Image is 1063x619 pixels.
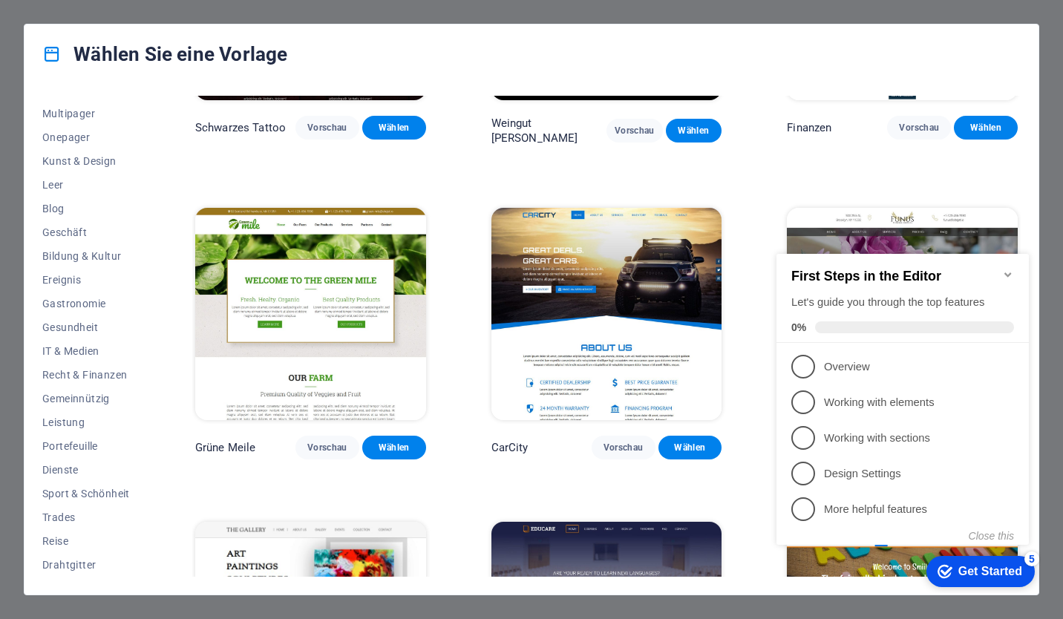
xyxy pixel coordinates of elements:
button: Leer [42,173,130,197]
button: Vorschau [592,436,655,459]
button: Geschäft [42,220,130,244]
span: Ereignis [42,274,130,286]
span: Multipager [42,108,130,119]
span: Geschäft [42,226,130,238]
button: Gesundheit [42,315,130,339]
span: Wählen [374,442,414,453]
li: More helpful features [6,259,258,295]
h2: First Steps in the Editor [21,36,243,52]
span: Portefeuille [42,440,130,452]
span: Wählen [678,125,710,137]
li: Overview [6,117,258,152]
img: CarCity [491,208,722,420]
button: IT & Medien [42,339,130,363]
span: Reise [42,535,130,547]
button: Wählen [362,436,426,459]
span: Gesundheit [42,321,130,333]
button: Gastronomie [42,292,130,315]
span: Blog [42,203,130,214]
span: Recht & Finanzen [42,369,130,381]
button: Portefeuille [42,434,130,458]
span: Onepager [42,131,130,143]
span: Gastronomie [42,298,130,309]
div: Let's guide you through the top features [21,62,243,78]
button: Wählen [954,116,1018,140]
p: Schwarzes Tattoo [195,120,286,135]
span: Dienste [42,464,130,476]
img: Funus [787,208,1018,420]
button: Drahtgitter [42,553,130,577]
span: IT & Medien [42,345,130,357]
button: Vorschau [295,116,359,140]
span: Vorschau [307,122,347,134]
span: Leer [42,179,130,191]
span: Vorschau [618,125,651,137]
p: More helpful features [53,269,232,285]
span: Vorschau [899,122,939,134]
span: Trades [42,511,130,523]
span: Vorschau [307,442,347,453]
span: Sport & Schönheit [42,488,130,500]
li: Working with sections [6,188,258,223]
button: Leistung [42,410,130,434]
p: Working with elements [53,163,232,178]
span: Leistung [42,416,130,428]
li: Working with elements [6,152,258,188]
button: Close this [198,298,243,309]
span: Kunst & Design [42,155,130,167]
button: Recht & Finanzen [42,363,130,387]
span: Bildung & Kultur [42,250,130,262]
button: Wählen [658,436,722,459]
button: Multipager [42,102,130,125]
button: Onepager [42,125,130,149]
p: Working with sections [53,198,232,214]
button: Kunst & Design [42,149,130,173]
button: Sport & Schönheit [42,482,130,505]
div: Get Started 5 items remaining, 0% complete [156,324,264,355]
button: Dienste [42,458,130,482]
button: Vorschau [606,119,663,143]
button: Wählen [362,116,426,140]
p: Design Settings [53,234,232,249]
button: Vorschau [887,116,951,140]
img: Green mile [195,208,426,420]
span: Gemeinnützig [42,393,130,405]
span: Wählen [670,442,710,453]
p: CarCity [491,440,529,455]
p: Overview [53,127,232,143]
p: Weingut [PERSON_NAME] [491,116,607,145]
button: Wählen [666,119,722,143]
button: Bildung & Kultur [42,244,130,268]
span: Drahtgitter [42,559,130,571]
div: 5 [254,319,269,334]
button: Ereignis [42,268,130,292]
p: Finanzen [787,120,831,135]
span: Vorschau [604,442,644,453]
span: Wählen [374,122,414,134]
button: Trades [42,505,130,529]
span: 0% [21,89,45,101]
p: Grüne Meile [195,440,256,455]
font: Wählen Sie eine Vorlage [73,42,287,66]
button: Reise [42,529,130,553]
li: Design Settings [6,223,258,259]
button: Blog [42,197,130,220]
div: Get Started [188,333,252,346]
button: Vorschau [295,436,359,459]
span: Wählen [966,122,1006,134]
div: Minimize checklist [232,36,243,48]
button: Gemeinnützig [42,387,130,410]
